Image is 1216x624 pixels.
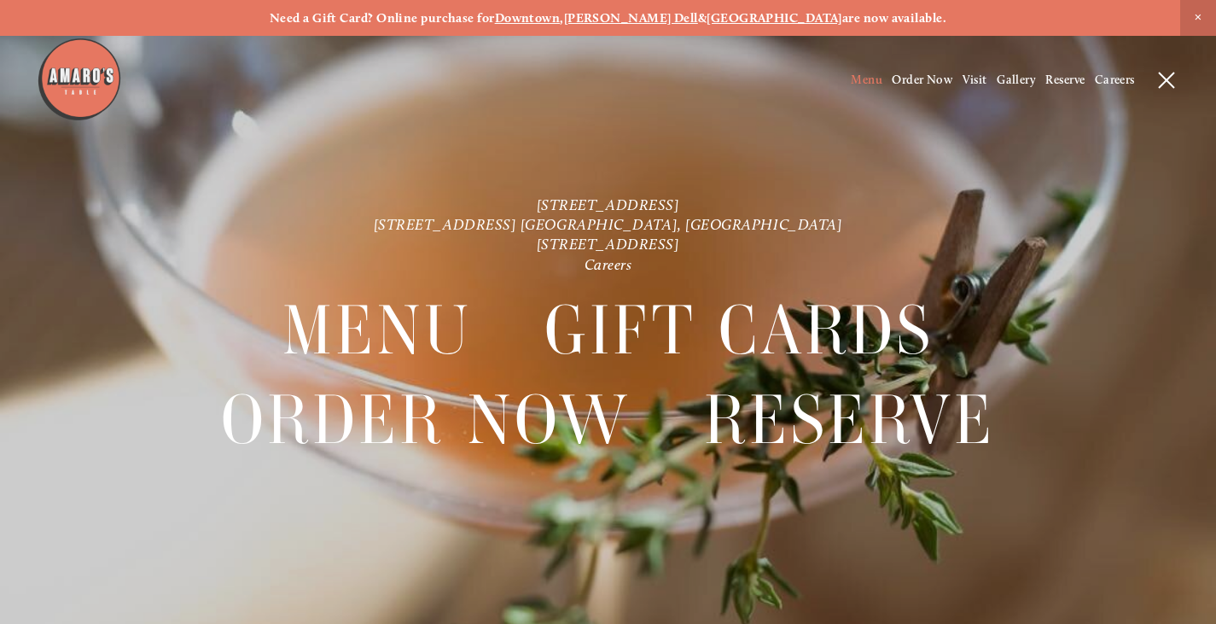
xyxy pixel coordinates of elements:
[37,37,122,122] img: Amaro's Table
[704,376,995,464] span: Reserve
[221,376,631,464] a: Order Now
[585,255,632,273] a: Careers
[495,10,561,26] a: Downtown
[842,10,946,26] strong: are now available.
[698,10,707,26] strong: &
[374,215,843,233] a: [STREET_ADDRESS] [GEOGRAPHIC_DATA], [GEOGRAPHIC_DATA]
[282,288,472,375] a: Menu
[560,10,563,26] strong: ,
[1095,73,1135,87] a: Careers
[707,10,842,26] a: [GEOGRAPHIC_DATA]
[270,10,495,26] strong: Need a Gift Card? Online purchase for
[892,73,952,87] a: Order Now
[997,73,1036,87] a: Gallery
[851,73,882,87] a: Menu
[963,73,987,87] a: Visit
[544,288,934,375] a: Gift Cards
[537,195,680,213] a: [STREET_ADDRESS]
[221,376,631,464] span: Order Now
[564,10,698,26] a: [PERSON_NAME] Dell
[704,376,995,464] a: Reserve
[1045,73,1085,87] a: Reserve
[537,236,680,254] a: [STREET_ADDRESS]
